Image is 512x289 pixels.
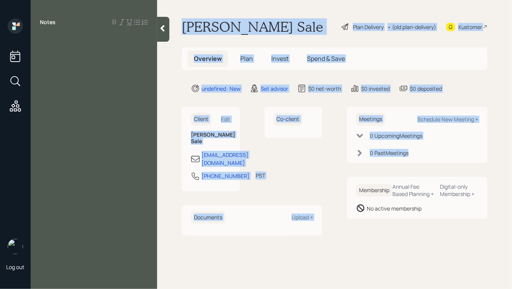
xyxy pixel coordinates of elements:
div: $0 deposited [410,85,442,93]
div: [PHONE_NUMBER] [202,172,249,180]
div: 0 Past Meeting s [370,149,409,157]
div: Edit [221,116,231,123]
div: Schedule New Meeting + [417,116,478,123]
div: [EMAIL_ADDRESS][DOMAIN_NAME] [202,151,248,167]
div: Log out [6,263,25,271]
div: Annual Fee Based Planning + [392,183,434,198]
span: Spend & Save [307,54,345,63]
h6: [PERSON_NAME] Sale [191,132,231,145]
span: Invest [271,54,289,63]
h6: Membership [356,184,392,197]
span: Plan [240,54,253,63]
div: • (old plan-delivery) [387,23,436,31]
div: Set advisor [261,85,288,93]
h6: Documents [191,211,225,224]
span: Overview [194,54,222,63]
label: Notes [40,18,56,26]
div: $0 net-worth [308,85,341,93]
h6: Client [191,113,212,126]
h6: Co-client [274,113,303,126]
div: PST [256,171,265,180]
h6: Meetings [356,113,385,126]
div: Digital-only Membership + [440,183,478,198]
img: hunter_neumayer.jpg [8,239,23,254]
div: Plan Delivery [353,23,384,31]
div: Kustomer [458,23,482,31]
div: $0 invested [361,85,390,93]
div: undefined · New [202,85,241,93]
div: 0 Upcoming Meeting s [370,132,422,140]
h1: [PERSON_NAME] Sale [182,18,323,35]
div: No active membership [367,204,422,212]
div: Upload + [292,214,313,221]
